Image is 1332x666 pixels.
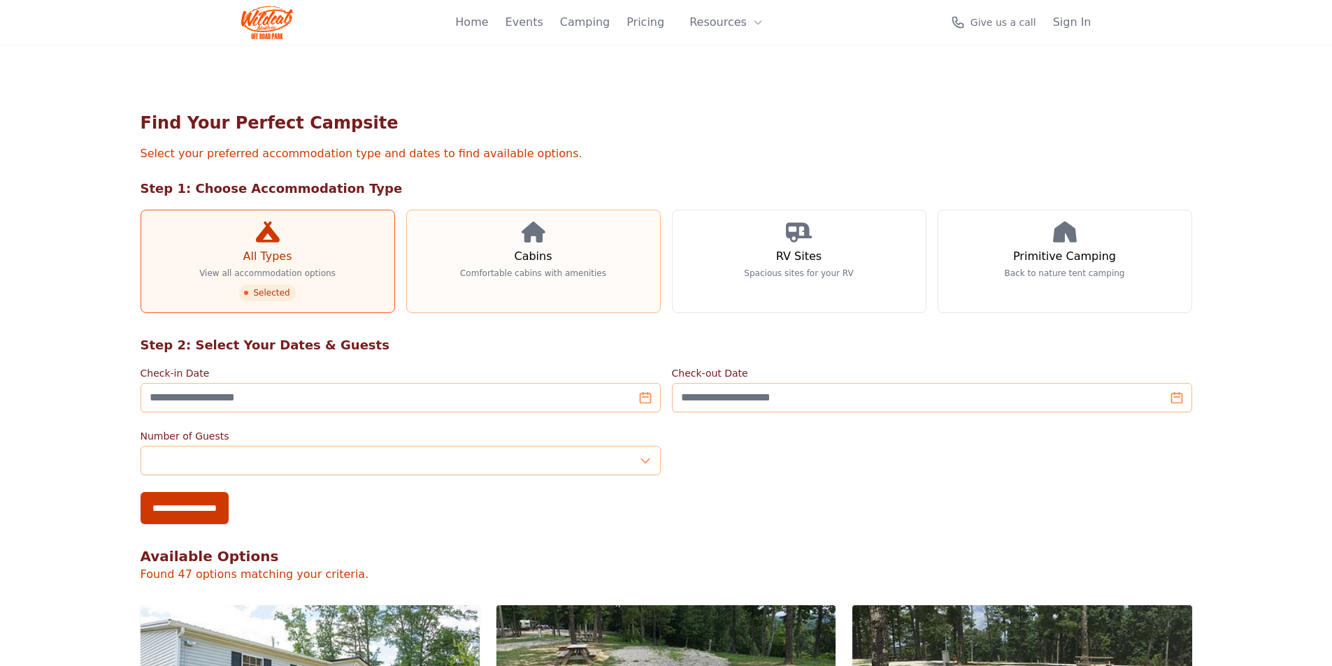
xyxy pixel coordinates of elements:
[241,6,294,39] img: Wildcat Logo
[141,366,661,380] label: Check-in Date
[239,284,295,301] span: Selected
[672,210,926,313] a: RV Sites Spacious sites for your RV
[938,210,1192,313] a: Primitive Camping Back to nature tent camping
[141,429,661,443] label: Number of Guests
[141,112,1192,134] h1: Find Your Perfect Campsite
[141,179,1192,198] h2: Step 1: Choose Accommodation Type
[406,210,661,313] a: Cabins Comfortable cabins with amenities
[141,210,395,313] a: All Types View all accommodation options Selected
[141,145,1192,162] p: Select your preferred accommodation type and dates to find available options.
[141,546,1192,566] h2: Available Options
[141,566,1192,583] p: Found 47 options matching your criteria.
[951,15,1036,29] a: Give us a call
[506,14,543,31] a: Events
[560,14,610,31] a: Camping
[744,268,853,279] p: Spacious sites for your RV
[141,335,1192,355] h2: Step 2: Select Your Dates & Guests
[199,268,336,279] p: View all accommodation options
[514,248,552,265] h3: Cabins
[455,14,488,31] a: Home
[672,366,1192,380] label: Check-out Date
[1005,268,1125,279] p: Back to nature tent camping
[626,14,664,31] a: Pricing
[1013,248,1116,265] h3: Primitive Camping
[460,268,606,279] p: Comfortable cabins with amenities
[776,248,822,265] h3: RV Sites
[681,8,772,36] button: Resources
[243,248,292,265] h3: All Types
[1053,14,1091,31] a: Sign In
[971,15,1036,29] span: Give us a call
